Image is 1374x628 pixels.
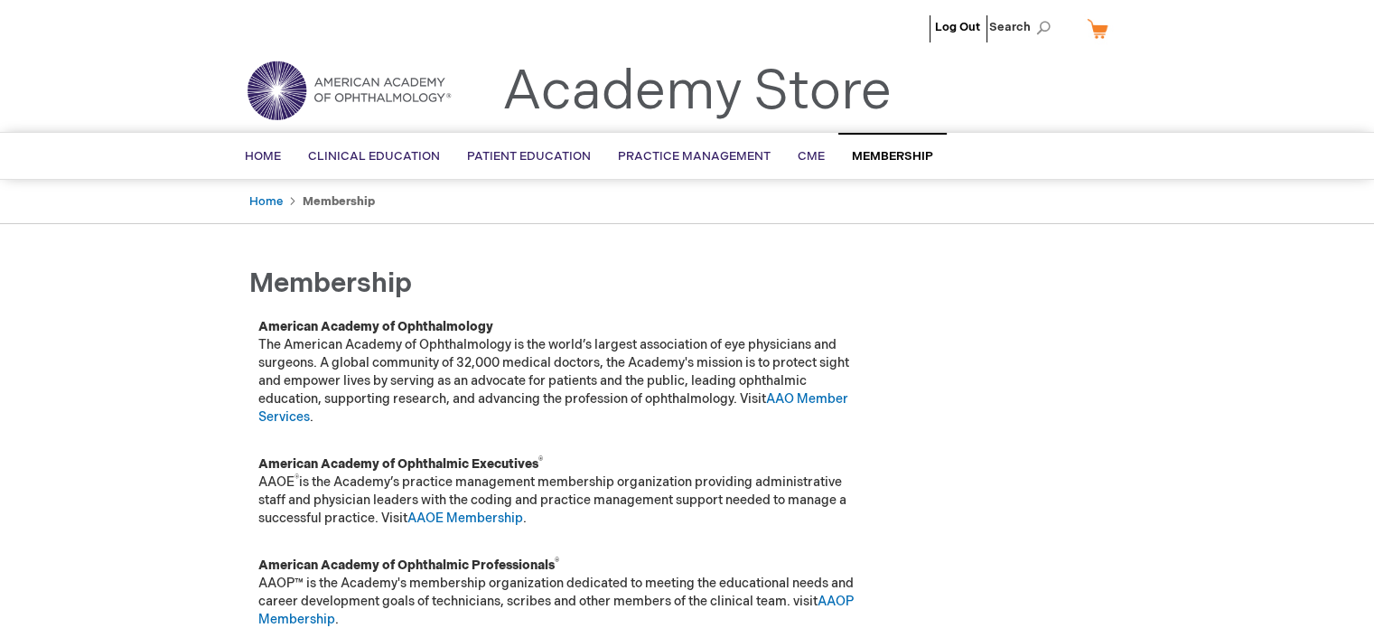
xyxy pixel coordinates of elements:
a: AAOE Membership [407,511,523,526]
a: Log Out [935,20,980,34]
a: Academy Store [502,60,892,125]
strong: Membership [303,194,375,209]
a: Home [249,194,283,209]
span: Practice Management [618,149,771,164]
sup: ® [538,455,543,466]
strong: American Academy of Ophthalmic Executives [258,456,543,472]
span: Patient Education [467,149,591,164]
sup: ® [555,557,559,567]
sup: ® [294,473,299,484]
p: AAOE is the Academy’s practice management membership organization providing administrative staff ... [258,455,864,528]
strong: American Academy of Ophthalmic Professionals [258,558,559,573]
span: Search [989,9,1058,45]
span: Home [245,149,281,164]
span: Membership [852,149,933,164]
span: Clinical Education [308,149,440,164]
p: The American Academy of Ophthalmology is the world’s largest association of eye physicians and su... [258,318,864,426]
span: CME [798,149,825,164]
span: Membership [249,267,412,300]
strong: American Academy of Ophthalmology [258,319,493,334]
